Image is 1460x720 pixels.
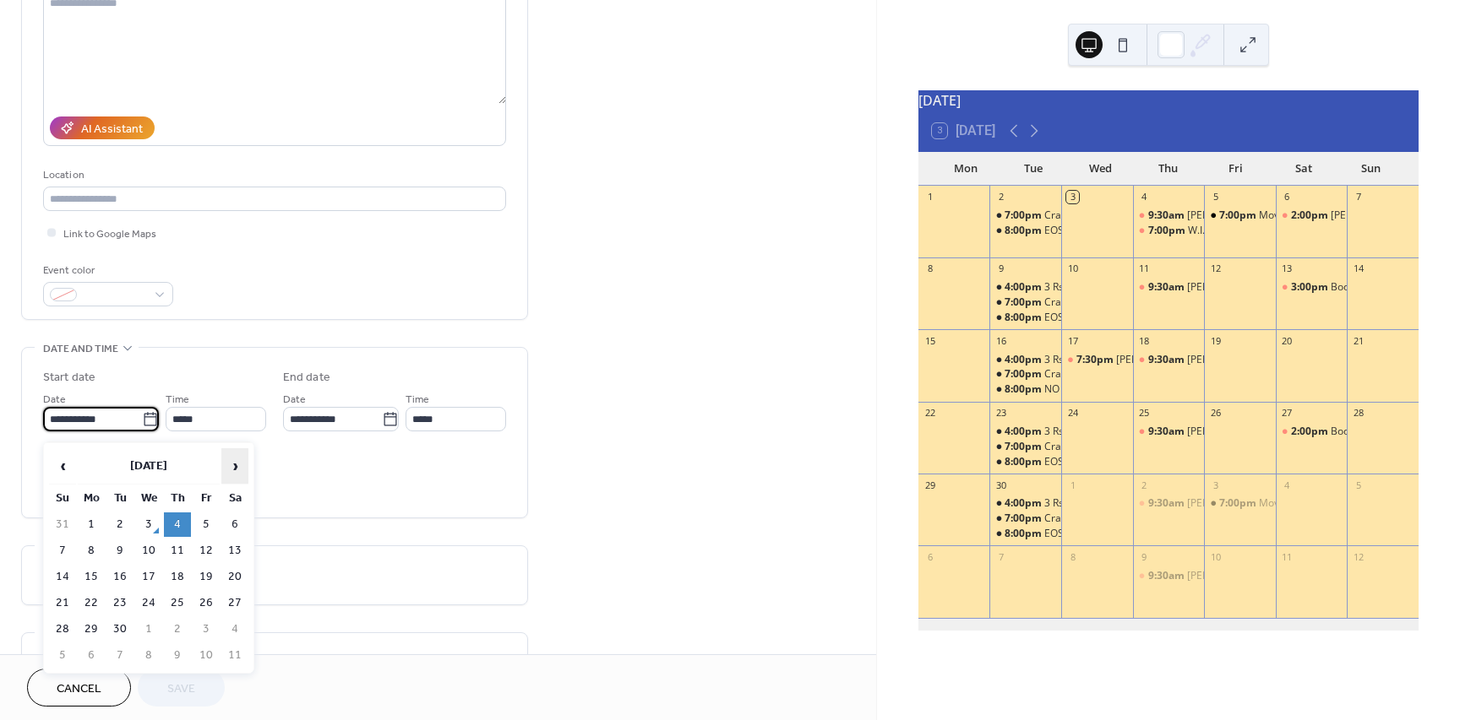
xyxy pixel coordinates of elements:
[1337,152,1405,186] div: Sun
[989,295,1061,310] div: Craft
[81,121,143,138] div: AI Assistant
[1281,550,1294,563] div: 11
[1209,263,1222,275] div: 12
[1148,280,1187,295] span: 9:30am
[994,550,1007,563] div: 7
[27,669,131,706] button: Cancel
[221,591,248,615] td: 27
[1135,152,1202,186] div: Thu
[193,591,220,615] td: 26
[1352,263,1365,275] div: 14
[193,565,220,589] td: 19
[1138,407,1151,420] div: 25
[1281,263,1294,275] div: 13
[923,334,936,347] div: 15
[135,512,162,537] td: 3
[406,391,429,409] span: Time
[78,539,105,563] td: 8
[1148,569,1187,583] span: 9:30am
[106,486,133,511] th: Tu
[1044,224,1073,238] div: EOSM
[1116,353,1237,367] div: [PERSON_NAME] Meeting
[1352,550,1365,563] div: 12
[1044,440,1068,454] div: Craft
[1005,527,1044,541] span: 8:00pm
[1133,224,1205,238] div: W.I.
[1044,208,1068,223] div: Craft
[989,224,1061,238] div: EOSM
[63,225,156,243] span: Link to Google Maps
[1005,496,1044,511] span: 4:00pm
[1352,407,1365,420] div: 28
[1202,152,1270,186] div: Fri
[923,263,936,275] div: 8
[1005,382,1044,397] span: 8:00pm
[1005,353,1044,367] span: 4:00pm
[932,152,1000,186] div: Mon
[106,539,133,563] td: 9
[221,565,248,589] td: 20
[989,208,1061,223] div: Craft
[989,367,1061,382] div: Craft
[43,166,503,184] div: Location
[1276,425,1348,439] div: Booked
[1044,367,1068,382] div: Craft
[135,643,162,668] td: 8
[1276,280,1348,295] div: Booked
[1005,295,1044,310] span: 7:00pm
[1259,208,1314,223] div: Movie night
[1148,425,1187,439] span: 9:30am
[923,550,936,563] div: 6
[106,643,133,668] td: 7
[989,311,1061,325] div: EOSM
[1187,425,1418,439] div: [PERSON_NAME] [DEMOGRAPHIC_DATA] Service
[1209,550,1222,563] div: 10
[193,539,220,563] td: 12
[923,407,936,420] div: 22
[49,486,76,511] th: Su
[1005,208,1044,223] span: 7:00pm
[1005,311,1044,325] span: 8:00pm
[1148,496,1187,511] span: 9:30am
[1148,208,1187,223] span: 9:30am
[1148,224,1188,238] span: 7:00pm
[1005,512,1044,526] span: 7:00pm
[1066,479,1079,491] div: 1
[1044,353,1102,367] div: 3 Rs Booked
[994,191,1007,203] div: 2
[1138,479,1151,491] div: 2
[50,116,155,139] button: AI Assistant
[1061,353,1133,367] div: Milner Meeting
[222,449,248,483] span: ›
[283,369,330,387] div: End date
[1133,496,1205,511] div: Milner Church Service
[164,512,191,537] td: 4
[994,479,1007,491] div: 30
[164,591,191,615] td: 25
[923,191,936,203] div: 1
[1044,527,1073,541] div: EOSM
[1209,334,1222,347] div: 19
[166,391,189,409] span: Time
[193,486,220,511] th: Fr
[994,407,1007,420] div: 23
[1281,479,1294,491] div: 4
[193,512,220,537] td: 5
[164,539,191,563] td: 11
[1133,280,1205,295] div: Milner Church Service
[1219,208,1259,223] span: 7:00pm
[43,262,170,279] div: Event color
[135,565,162,589] td: 17
[135,617,162,642] td: 1
[78,565,105,589] td: 15
[221,512,248,537] td: 6
[135,486,162,511] th: We
[1005,280,1044,295] span: 4:00pm
[989,425,1061,439] div: 3 Rs Booked
[989,512,1061,526] div: Craft
[49,565,76,589] td: 14
[989,496,1061,511] div: 3 Rs Booked
[283,391,306,409] span: Date
[1044,295,1068,310] div: Craft
[78,512,105,537] td: 1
